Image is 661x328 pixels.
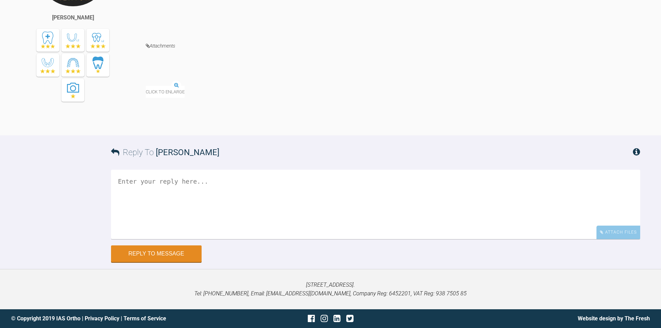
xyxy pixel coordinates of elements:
[156,148,219,157] span: [PERSON_NAME]
[596,226,640,239] div: Attach Files
[146,86,185,98] span: Click to enlarge
[85,315,119,322] a: Privacy Policy
[11,314,224,323] div: © Copyright 2019 IAS Ortho | |
[111,245,202,262] button: Reply to Message
[52,13,94,22] div: [PERSON_NAME]
[578,315,650,322] a: Website design by The Fresh
[146,42,640,50] h4: Attachments
[11,280,650,298] p: [STREET_ADDRESS]. Tel: [PHONE_NUMBER], Email: [EMAIL_ADDRESS][DOMAIN_NAME], Company Reg: 6452201,...
[111,146,219,159] h3: Reply To
[124,315,166,322] a: Terms of Service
